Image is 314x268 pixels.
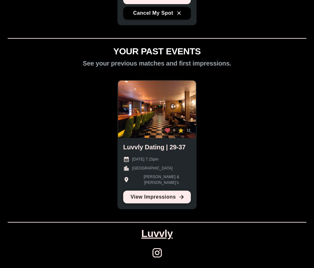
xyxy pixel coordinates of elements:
p: 0 [173,128,175,133]
h1: YOUR PAST EVENTS [113,46,201,57]
button: Cancel My Spot [123,7,191,20]
h2: See your previous matches and first impressions. [83,59,231,67]
p: 13 [187,128,190,133]
h2: Luvvly Dating | 29-37 [123,143,186,151]
p: [GEOGRAPHIC_DATA] [132,165,173,171]
p: [DATE] 7:15pm [132,156,159,162]
p: [PERSON_NAME] & [PERSON_NAME]'s [132,174,191,185]
a: Luvvly [141,228,173,240]
a: View Impressions [123,191,191,203]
